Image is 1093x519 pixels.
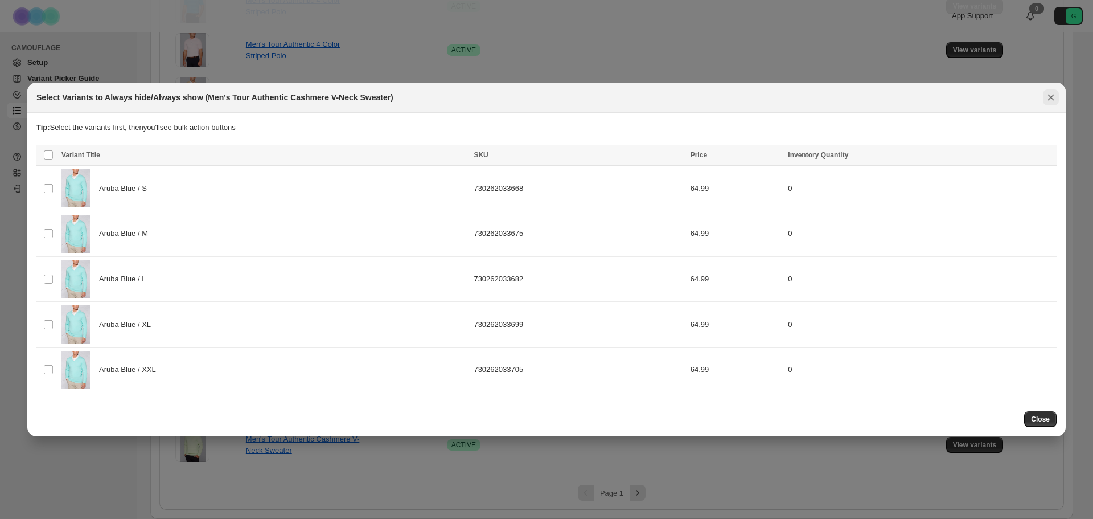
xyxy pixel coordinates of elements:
td: 0 [784,302,1057,348]
h2: Select Variants to Always hide/Always show (Men's Tour Authentic Cashmere V-Neck Sweater) [36,92,393,103]
button: Close [1043,89,1059,105]
p: Select the variants first, then you'll see bulk action buttons [36,122,1057,133]
td: 0 [784,211,1057,257]
strong: Tip: [36,123,50,132]
td: 64.99 [687,211,785,257]
td: 64.99 [687,347,785,392]
td: 730262033675 [470,211,687,257]
span: Price [691,151,707,159]
span: Inventory Quantity [788,151,848,159]
span: Aruba Blue / XXL [99,364,162,375]
td: 0 [784,166,1057,211]
button: Close [1024,411,1057,427]
span: Aruba Blue / S [99,183,153,194]
img: Mens-Tour-Authentic-Cashmere-V-Neck-Sweater-Aruba-Blue-Callaway-Tour-Authentic.jpg [61,260,90,299]
span: Aruba Blue / M [99,228,154,239]
img: Mens-Tour-Authentic-Cashmere-V-Neck-Sweater-Aruba-Blue-Callaway-Tour-Authentic.jpg [61,305,90,344]
span: Variant Title [61,151,100,159]
img: Mens-Tour-Authentic-Cashmere-V-Neck-Sweater-Aruba-Blue-Callaway-Tour-Authentic.jpg [61,169,90,207]
td: 64.99 [687,302,785,348]
td: 64.99 [687,256,785,302]
td: 730262033705 [470,347,687,392]
td: 0 [784,256,1057,302]
img: Mens-Tour-Authentic-Cashmere-V-Neck-Sweater-Aruba-Blue-Callaway-Tour-Authentic.jpg [61,351,90,389]
span: Aruba Blue / XL [99,319,157,330]
span: Aruba Blue / L [99,273,152,285]
td: 64.99 [687,166,785,211]
td: 730262033682 [470,256,687,302]
span: Close [1031,415,1050,424]
span: SKU [474,151,488,159]
td: 730262033699 [470,302,687,348]
img: Mens-Tour-Authentic-Cashmere-V-Neck-Sweater-Aruba-Blue-Callaway-Tour-Authentic.jpg [61,215,90,253]
td: 730262033668 [470,166,687,211]
td: 0 [784,347,1057,392]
